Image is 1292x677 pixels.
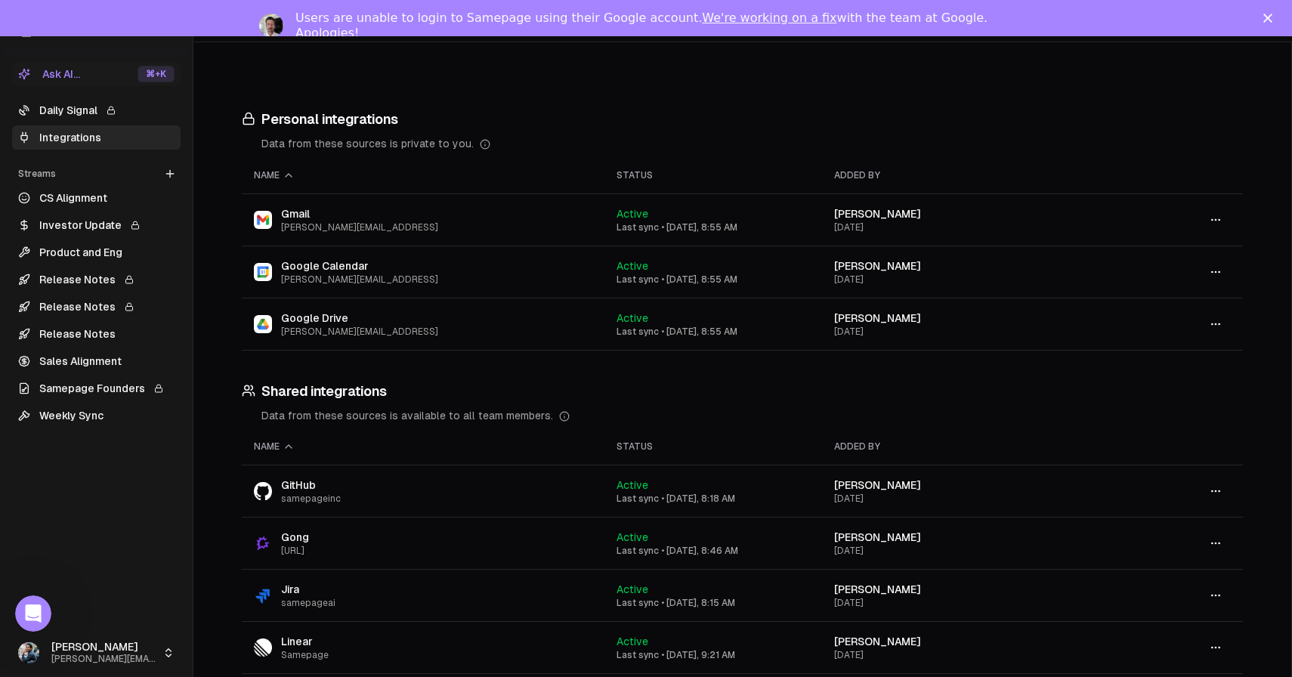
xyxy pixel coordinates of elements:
span: [PERSON_NAME] [834,531,921,543]
a: Integrations [12,125,181,150]
div: Ask AI... [18,66,80,82]
a: Sales Alignment [12,349,181,373]
div: Last sync • [DATE], 9:21 AM [617,649,810,661]
span: Active [617,635,648,648]
span: [PERSON_NAME] [834,635,921,648]
h3: Personal integrations [242,109,1243,130]
div: Data from these sources is available to all team members. [261,408,1243,423]
span: [PERSON_NAME] [834,479,921,491]
a: Investor Update [12,213,181,237]
div: Added by [834,441,1100,453]
span: Linear [281,634,329,649]
img: Gmail [254,211,272,229]
span: Gong [281,530,309,545]
span: Gmail [281,206,438,221]
div: Users are unable to login to Samepage using their Google account. with the team at Google. Apolog... [295,11,1009,41]
div: Streams [12,162,181,186]
span: Active [617,531,648,543]
div: ⌘ +K [138,66,175,82]
div: Last sync • [DATE], 8:55 AM [617,221,810,233]
span: Active [617,312,648,324]
a: We're working on a fix [702,11,836,25]
span: [URL] [281,545,309,557]
div: Status [617,169,810,181]
span: [PERSON_NAME] [51,641,156,654]
span: [PERSON_NAME][EMAIL_ADDRESS] [51,654,156,665]
div: [DATE] [834,597,1100,609]
button: Ask AI...⌘+K [12,62,181,86]
span: samepageai [281,597,335,609]
span: Active [617,260,648,272]
a: CS Alignment [12,186,181,210]
span: samepageinc [281,493,341,505]
img: Gong [254,534,272,552]
button: [PERSON_NAME][PERSON_NAME][EMAIL_ADDRESS] [12,635,181,671]
span: GitHub [281,478,341,493]
div: Last sync • [DATE], 8:55 AM [617,274,810,286]
div: Last sync • [DATE], 8:55 AM [617,326,810,338]
img: GitHub [254,482,272,499]
span: [PERSON_NAME] [834,312,921,324]
a: Release Notes [12,267,181,292]
span: Samepage [281,649,329,661]
span: [PERSON_NAME][EMAIL_ADDRESS] [281,221,438,233]
div: [DATE] [834,649,1100,661]
div: Name [254,169,592,181]
div: [DATE] [834,221,1100,233]
img: Profile image for Paul [259,14,283,38]
img: Jira [254,586,272,604]
img: 1695405595226.jpeg [18,642,39,663]
span: [PERSON_NAME] [834,260,921,272]
div: Added by [834,169,1100,181]
a: Release Notes [12,295,181,319]
div: [DATE] [834,493,1100,505]
span: Google Calendar [281,258,438,274]
div: [DATE] [834,274,1100,286]
a: Samepage Founders [12,376,181,400]
span: [PERSON_NAME][EMAIL_ADDRESS] [281,326,438,338]
div: Last sync • [DATE], 8:18 AM [617,493,810,505]
div: Data from these sources is private to you. [261,136,1243,151]
div: Last sync • [DATE], 8:46 AM [617,545,810,557]
img: Google Drive [254,315,272,333]
a: Weekly Sync [12,403,181,428]
img: Linear [254,638,272,657]
img: Google Calendar [254,263,272,281]
span: Active [617,479,648,491]
a: Release Notes [12,322,181,346]
span: [PERSON_NAME] [834,208,921,220]
a: Product and Eng [12,240,181,264]
span: Google Drive [281,311,438,326]
div: [DATE] [834,326,1100,338]
span: Jira [281,582,335,597]
h3: Shared integrations [242,381,1243,402]
div: Last sync • [DATE], 8:15 AM [617,597,810,609]
iframe: Intercom live chat [15,595,51,632]
span: Active [617,583,648,595]
div: Name [254,441,592,453]
span: [PERSON_NAME] [834,583,921,595]
div: Status [617,441,810,453]
span: [PERSON_NAME][EMAIL_ADDRESS] [281,274,438,286]
span: Active [617,208,648,220]
div: [DATE] [834,545,1100,557]
a: Daily Signal [12,98,181,122]
div: Close [1263,14,1278,23]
